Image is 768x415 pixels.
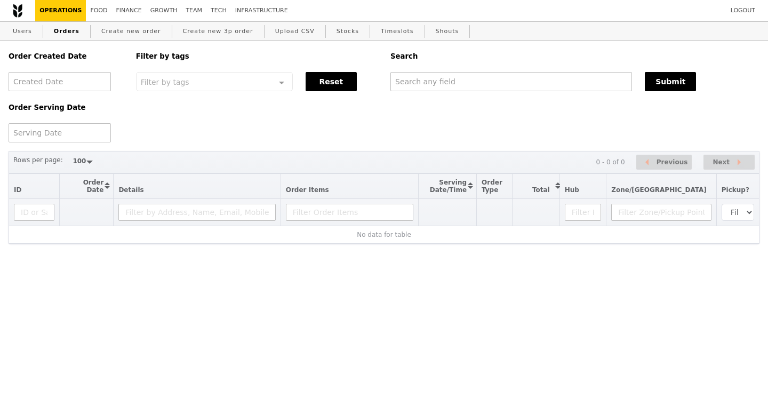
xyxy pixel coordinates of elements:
a: Shouts [431,22,463,41]
button: Submit [645,72,696,91]
span: Order Type [482,179,502,194]
span: Next [713,156,730,169]
button: Previous [636,155,692,170]
div: No data for table [14,231,754,238]
input: Search any field [390,72,632,91]
h5: Order Serving Date [9,103,123,111]
input: Filter by Address, Name, Email, Mobile [118,204,275,221]
h5: Filter by tags [136,52,378,60]
a: Orders [50,22,84,41]
img: Grain logo [13,4,22,18]
div: 0 - 0 of 0 [596,158,625,166]
a: Timeslots [377,22,418,41]
span: Hub [565,186,579,194]
span: Zone/[GEOGRAPHIC_DATA] [611,186,707,194]
span: Filter by tags [141,77,189,86]
a: Stocks [332,22,363,41]
input: ID or Salesperson name [14,204,54,221]
span: Order Items [286,186,329,194]
input: Created Date [9,72,111,91]
input: Filter Zone/Pickup Point [611,204,711,221]
input: Filter Order Items [286,204,414,221]
a: Users [9,22,36,41]
button: Reset [306,72,357,91]
button: Next [703,155,755,170]
a: Create new order [97,22,165,41]
input: Filter Hub [565,204,602,221]
span: Pickup? [722,186,749,194]
label: Rows per page: [13,155,63,165]
a: Upload CSV [271,22,319,41]
span: ID [14,186,21,194]
h5: Order Created Date [9,52,123,60]
span: Details [118,186,143,194]
input: Serving Date [9,123,111,142]
h5: Search [390,52,759,60]
a: Create new 3p order [179,22,258,41]
span: Previous [657,156,688,169]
